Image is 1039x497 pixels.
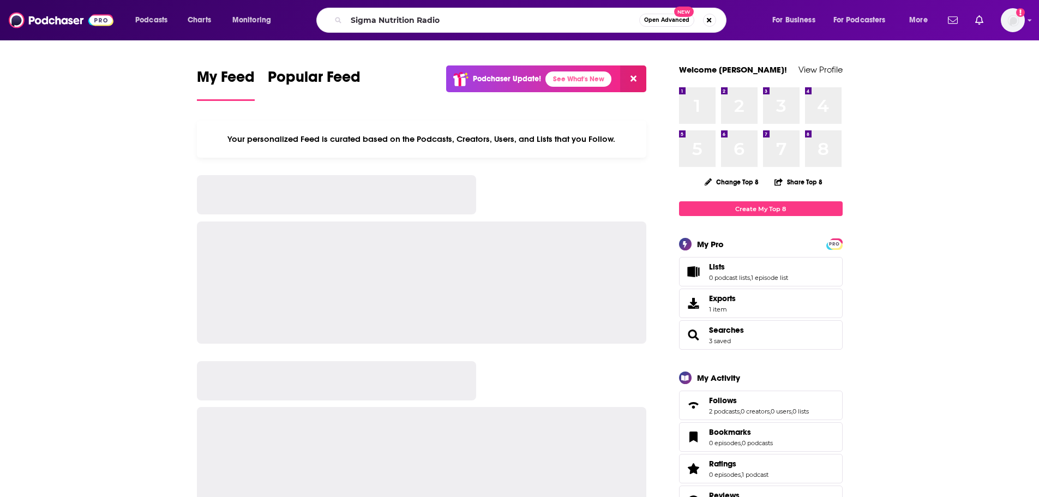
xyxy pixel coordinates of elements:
[9,10,113,31] img: Podchaser - Follow, Share and Rate Podcasts
[679,257,843,286] span: Lists
[1001,8,1025,32] button: Show profile menu
[772,13,815,28] span: For Business
[1016,8,1025,17] svg: Add a profile image
[741,439,742,447] span: ,
[771,408,791,415] a: 0 users
[792,408,809,415] a: 0 lists
[709,439,741,447] a: 0 episodes
[346,11,639,29] input: Search podcasts, credits, & more...
[679,454,843,483] span: Ratings
[709,427,751,437] span: Bookmarks
[683,461,705,476] a: Ratings
[709,274,750,282] a: 0 podcast lists
[683,398,705,413] a: Follows
[770,408,771,415] span: ,
[268,68,361,93] span: Popular Feed
[709,325,744,335] a: Searches
[791,408,792,415] span: ,
[709,396,737,405] span: Follows
[128,11,182,29] button: open menu
[674,7,694,17] span: New
[709,408,740,415] a: 2 podcasts
[971,11,988,29] a: Show notifications dropdown
[828,239,841,248] a: PRO
[545,71,611,87] a: See What's New
[327,8,737,33] div: Search podcasts, credits, & more...
[709,262,725,272] span: Lists
[683,264,705,279] a: Lists
[268,68,361,101] a: Popular Feed
[751,274,788,282] a: 1 episode list
[697,373,740,383] div: My Activity
[135,13,167,28] span: Podcasts
[774,171,823,193] button: Share Top 8
[473,74,541,83] p: Podchaser Update!
[765,11,829,29] button: open menu
[709,294,736,303] span: Exports
[709,262,788,272] a: Lists
[709,306,736,313] span: 1 item
[698,175,766,189] button: Change Top 8
[909,13,928,28] span: More
[709,471,741,478] a: 0 episodes
[683,327,705,343] a: Searches
[232,13,271,28] span: Monitoring
[197,68,255,93] span: My Feed
[225,11,285,29] button: open menu
[697,239,724,249] div: My Pro
[741,471,742,478] span: ,
[1001,8,1025,32] span: Logged in as Ashley_Beenen
[798,64,843,75] a: View Profile
[644,17,689,23] span: Open Advanced
[679,320,843,350] span: Searches
[679,422,843,452] span: Bookmarks
[679,201,843,216] a: Create My Top 8
[197,121,647,158] div: Your personalized Feed is curated based on the Podcasts, Creators, Users, and Lists that you Follow.
[742,439,773,447] a: 0 podcasts
[683,296,705,311] span: Exports
[826,11,902,29] button: open menu
[741,408,770,415] a: 0 creators
[181,11,218,29] a: Charts
[709,427,773,437] a: Bookmarks
[750,274,751,282] span: ,
[833,13,886,28] span: For Podcasters
[709,459,768,469] a: Ratings
[1001,8,1025,32] img: User Profile
[188,13,211,28] span: Charts
[709,396,809,405] a: Follows
[742,471,768,478] a: 1 podcast
[683,429,705,445] a: Bookmarks
[709,337,731,345] a: 3 saved
[679,391,843,420] span: Follows
[740,408,741,415] span: ,
[709,459,736,469] span: Ratings
[902,11,941,29] button: open menu
[639,14,694,27] button: Open AdvancedNew
[679,64,787,75] a: Welcome [PERSON_NAME]!
[679,289,843,318] a: Exports
[197,68,255,101] a: My Feed
[944,11,962,29] a: Show notifications dropdown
